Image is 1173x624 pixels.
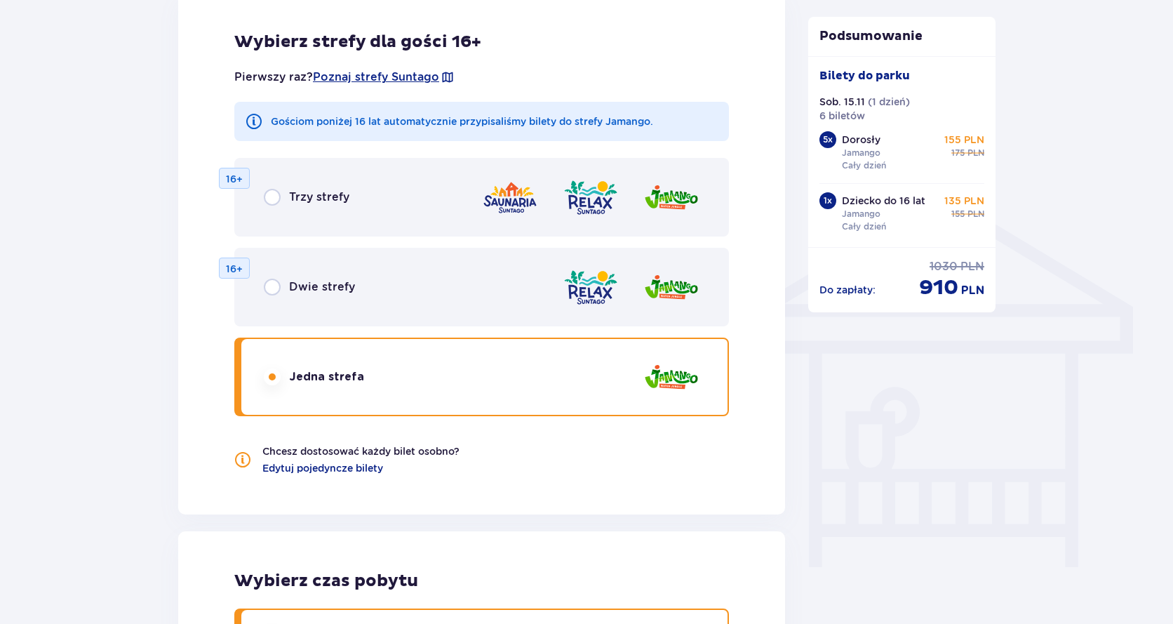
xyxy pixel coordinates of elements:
[313,69,439,85] a: Poznaj strefy Suntago
[967,208,984,220] p: PLN
[919,274,958,301] p: 910
[960,259,984,274] p: PLN
[930,259,958,274] p: 1030
[289,279,355,295] p: Dwie strefy
[842,208,880,220] p: Jamango
[944,133,984,147] p: 155 PLN
[819,68,910,84] p: Bilety do parku
[289,369,364,385] p: Jedna strefa
[842,220,886,233] p: Cały dzień
[563,267,619,307] img: zone logo
[289,190,349,205] p: Trzy strefy
[808,28,996,45] p: Podsumowanie
[819,283,876,297] p: Do zapłaty :
[234,571,729,592] p: Wybierz czas pobytu
[961,283,984,298] p: PLN
[643,267,699,307] img: zone logo
[819,192,836,209] div: 1 x
[643,178,699,218] img: zone logo
[226,262,243,276] p: 16+
[482,178,538,218] img: zone logo
[563,178,619,218] img: zone logo
[234,69,455,85] p: Pierwszy raz?
[951,208,965,220] p: 155
[234,32,729,53] p: Wybierz strefy dla gości 16+
[819,109,865,123] p: 6 biletów
[643,357,699,397] img: zone logo
[271,114,653,128] p: Gościom poniżej 16 lat automatycznie przypisaliśmy bilety do strefy Jamango.
[819,131,836,148] div: 5 x
[262,444,460,458] p: Chcesz dostosować każdy bilet osobno?
[842,159,886,172] p: Cały dzień
[967,147,984,159] p: PLN
[951,147,965,159] p: 175
[868,95,910,109] p: ( 1 dzień )
[262,461,383,475] a: Edytuj pojedyncze bilety
[819,95,865,109] p: Sob. 15.11
[842,133,880,147] p: Dorosły
[944,194,984,208] p: 135 PLN
[842,194,925,208] p: Dziecko do 16 lat
[226,172,243,186] p: 16+
[842,147,880,159] p: Jamango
